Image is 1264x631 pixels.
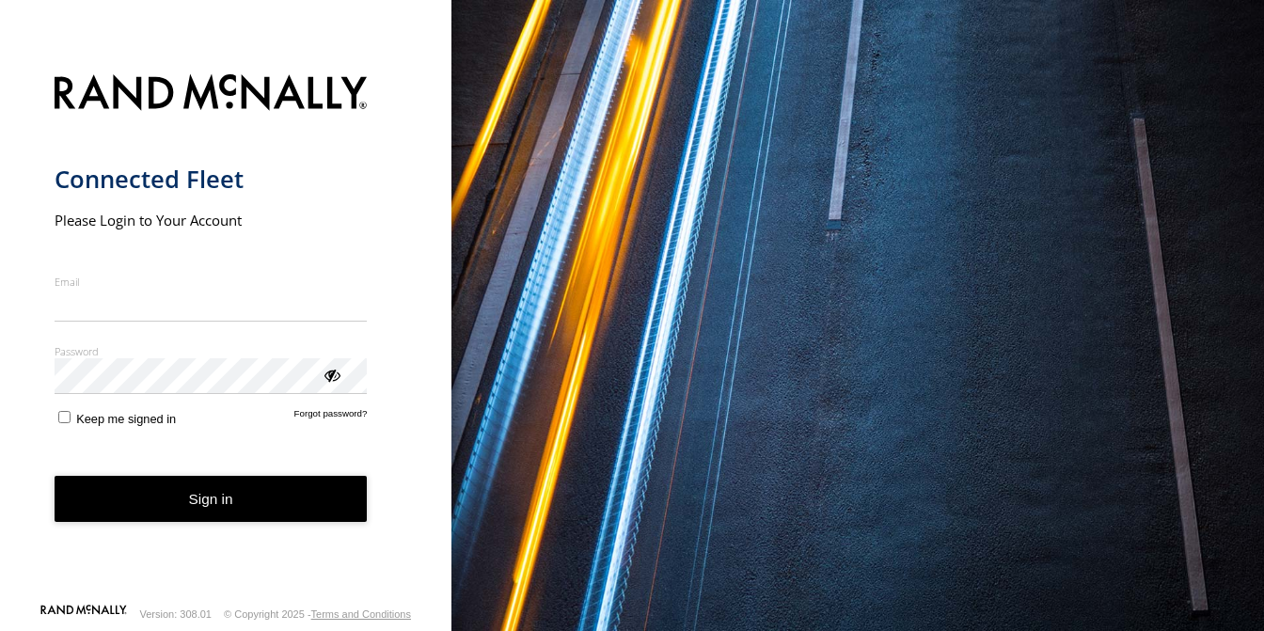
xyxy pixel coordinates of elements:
[140,608,212,620] div: Version: 308.01
[76,412,176,426] span: Keep me signed in
[55,275,368,289] label: Email
[55,344,368,358] label: Password
[40,605,127,623] a: Visit our Website
[322,365,340,384] div: ViewPassword
[55,476,368,522] button: Sign in
[55,71,368,118] img: Rand McNally
[55,211,368,229] h2: Please Login to Your Account
[58,411,71,423] input: Keep me signed in
[224,608,411,620] div: © Copyright 2025 -
[55,63,398,603] form: main
[55,164,368,195] h1: Connected Fleet
[311,608,411,620] a: Terms and Conditions
[294,408,368,426] a: Forgot password?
